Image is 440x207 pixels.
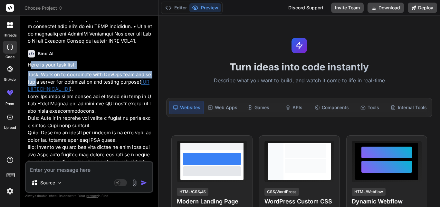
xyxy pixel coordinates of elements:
[57,180,62,186] img: Pick Models
[5,186,15,197] img: settings
[4,125,16,130] label: Upload
[353,101,387,114] div: Tools
[40,180,55,186] p: Source
[241,101,275,114] div: Games
[25,193,153,199] p: Always double-check its answers. Your in Bind
[264,197,334,206] h4: WordPress Custom CSS
[162,61,436,73] h1: Turn ideas into code instantly
[388,101,429,114] div: Internal Tools
[368,3,404,13] button: Download
[264,188,299,196] div: CSS/WordPress
[4,77,16,82] label: GitHub
[177,197,247,206] h4: Modern Landing Page
[284,3,327,13] div: Discord Support
[408,3,437,13] button: Deploy
[331,3,364,13] button: Invite Team
[177,188,208,196] div: HTML/CSS/JS
[205,101,240,114] div: Web Apps
[5,101,14,107] label: prem
[5,54,14,60] label: code
[169,101,204,114] div: Websites
[141,180,147,186] img: icon
[28,61,152,69] p: Here is your task list:
[3,33,17,38] label: threads
[352,188,386,196] div: HTML/Webflow
[86,194,98,198] span: privacy
[24,5,63,11] span: Choose Project
[163,3,189,12] button: Editor
[162,77,436,85] p: Describe what you want to build, and watch it come to life in real-time
[131,179,138,187] img: attachment
[189,3,221,12] button: Preview
[38,50,53,57] h6: Bind AI
[277,101,311,114] div: APIs
[312,101,351,114] div: Components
